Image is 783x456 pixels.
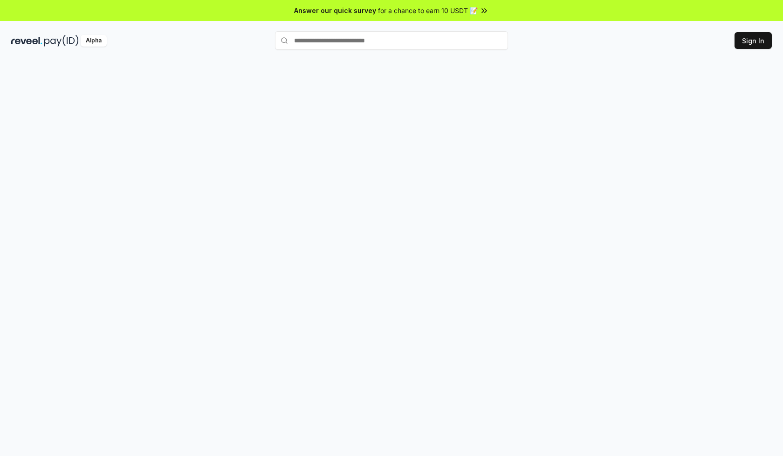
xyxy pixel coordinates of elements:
[294,6,376,15] span: Answer our quick survey
[81,35,107,47] div: Alpha
[44,35,79,47] img: pay_id
[735,32,772,49] button: Sign In
[11,35,42,47] img: reveel_dark
[378,6,478,15] span: for a chance to earn 10 USDT 📝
